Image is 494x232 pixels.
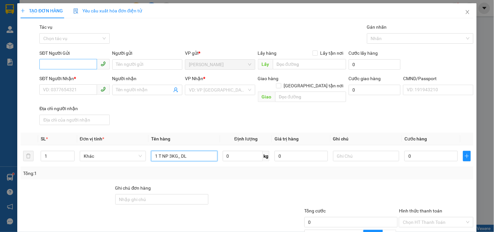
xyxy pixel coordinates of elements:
[61,41,132,57] div: 50.000
[151,151,217,161] input: VD: Bàn, Ghế
[39,50,109,57] div: SĐT Người Gửi
[463,151,471,161] button: plus
[39,75,109,82] div: SĐT Người Nhận
[62,6,132,13] div: [PERSON_NAME]
[6,20,58,28] div: TÚ
[112,75,182,82] div: Người nhận
[349,51,378,56] label: Cước lấy hàng
[273,59,346,69] input: Dọc đường
[62,13,132,21] div: QUÂN
[61,41,107,56] span: Chưa [PERSON_NAME] :
[463,153,471,159] span: plus
[404,136,427,141] span: Cước hàng
[84,151,142,161] span: Khác
[281,82,346,89] span: [GEOGRAPHIC_DATA] tận nơi
[73,8,142,13] span: Yêu cầu xuất hóa đơn điện tử
[115,185,151,191] label: Ghi chú đơn hàng
[21,8,25,13] span: plus
[23,151,34,161] button: delete
[23,170,191,177] div: Tổng: 1
[39,105,109,112] div: Địa chỉ người nhận
[41,136,46,141] span: SL
[185,76,203,81] span: VP Nhận
[189,60,251,69] span: Ngã Tư Huyện
[275,136,299,141] span: Giá trị hàng
[349,59,401,70] input: Cước lấy hàng
[275,151,328,161] input: 0
[258,76,279,81] span: Giao hàng
[258,59,273,69] span: Lấy
[21,8,63,13] span: TẠO ĐƠN HÀNG
[331,133,402,145] th: Ghi chú
[39,24,52,30] label: Tác vụ
[263,151,269,161] span: kg
[258,92,275,102] span: Giao
[234,136,258,141] span: Định lượng
[318,50,346,57] span: Lấy tận nơi
[73,8,78,14] img: icon
[459,3,477,22] button: Close
[6,6,16,12] span: Gửi:
[367,24,387,30] label: Gán nhãn
[403,75,473,82] div: CMND/Passport
[304,208,326,213] span: Tổng cước
[185,50,255,57] div: VP gửi
[80,136,104,141] span: Đơn vị tính
[349,85,401,95] input: Cước giao hàng
[173,87,178,93] span: user-add
[112,50,182,57] div: Người gửi
[101,87,106,92] span: phone
[39,115,109,125] input: Địa chỉ của người nhận
[6,6,58,20] div: [PERSON_NAME]
[465,9,470,15] span: close
[349,76,381,81] label: Cước giao hàng
[115,194,209,205] input: Ghi chú đơn hàng
[275,92,346,102] input: Dọc đường
[258,51,277,56] span: Lấy hàng
[151,136,170,141] span: Tên hàng
[399,208,442,213] label: Hình thức thanh toán
[101,61,106,66] span: phone
[333,151,399,161] input: Ghi Chú
[62,6,78,13] span: Nhận:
